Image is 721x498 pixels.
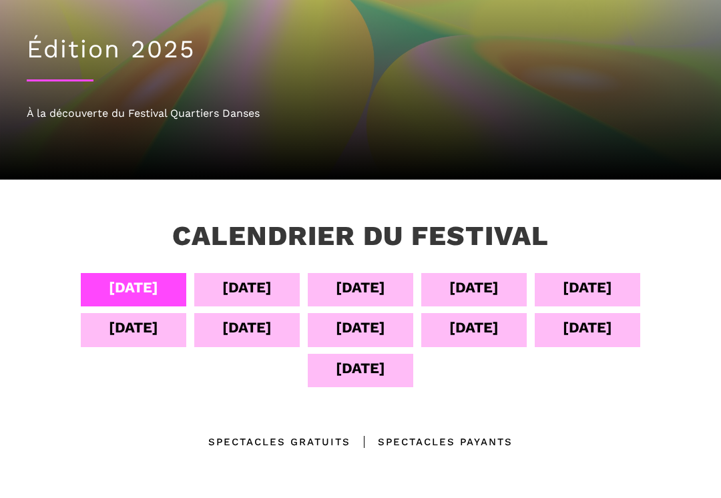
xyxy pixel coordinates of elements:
[449,276,499,299] div: [DATE]
[109,276,158,299] div: [DATE]
[27,105,694,122] div: À la découverte du Festival Quartiers Danses
[172,220,549,253] h3: Calendrier du festival
[27,35,694,64] h1: Édition 2025
[336,356,385,380] div: [DATE]
[222,316,272,339] div: [DATE]
[109,316,158,339] div: [DATE]
[563,316,612,339] div: [DATE]
[563,276,612,299] div: [DATE]
[208,434,350,450] div: Spectacles gratuits
[449,316,499,339] div: [DATE]
[336,276,385,299] div: [DATE]
[222,276,272,299] div: [DATE]
[336,316,385,339] div: [DATE]
[350,434,513,450] div: Spectacles Payants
